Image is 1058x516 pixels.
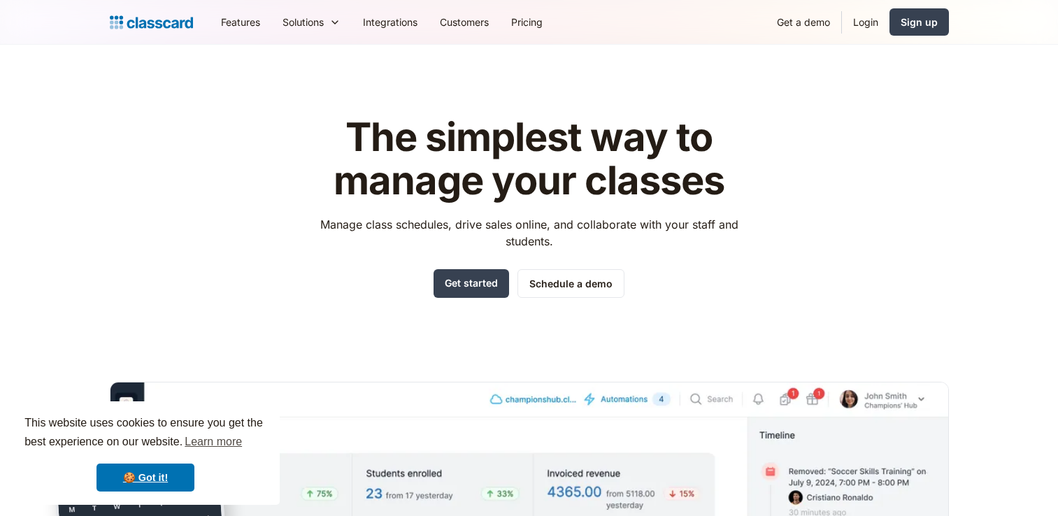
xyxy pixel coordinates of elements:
[766,6,841,38] a: Get a demo
[11,401,280,505] div: cookieconsent
[517,269,624,298] a: Schedule a demo
[500,6,554,38] a: Pricing
[210,6,271,38] a: Features
[307,216,751,250] p: Manage class schedules, drive sales online, and collaborate with your staff and students.
[110,13,193,32] a: home
[307,116,751,202] h1: The simplest way to manage your classes
[283,15,324,29] div: Solutions
[24,415,266,452] span: This website uses cookies to ensure you get the best experience on our website.
[96,464,194,492] a: dismiss cookie message
[901,15,938,29] div: Sign up
[842,6,889,38] a: Login
[889,8,949,36] a: Sign up
[434,269,509,298] a: Get started
[352,6,429,38] a: Integrations
[183,431,244,452] a: learn more about cookies
[429,6,500,38] a: Customers
[271,6,352,38] div: Solutions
